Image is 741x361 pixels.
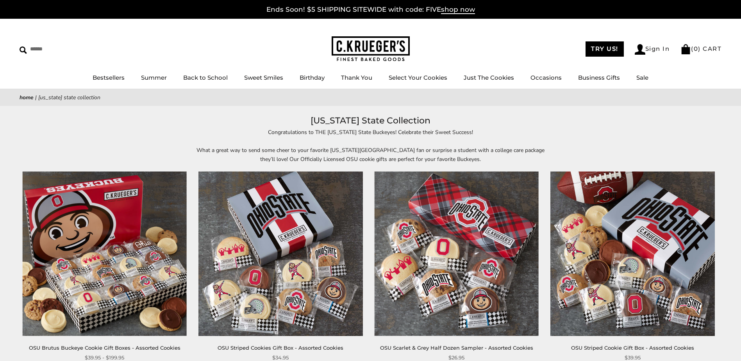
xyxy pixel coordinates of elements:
h1: [US_STATE] State Collection [31,114,710,128]
span: 0 [694,45,698,52]
a: Thank You [341,74,372,81]
a: Sign In [635,44,670,55]
img: Account [635,44,645,55]
a: Just The Cookies [464,74,514,81]
a: OSU Striped Cookie Gift Box - Assorted Cookies [571,345,694,351]
img: OSU Striped Cookies Gift Box - Assorted Cookies [198,172,363,336]
p: What a great way to send some cheer to your favorite [US_STATE][GEOGRAPHIC_DATA] fan or surprise ... [191,146,550,164]
a: Ends Soon! $5 SHIPPING SITEWIDE with code: FIVEshop now [266,5,475,14]
a: Birthday [300,74,325,81]
img: OSU Brutus Buckeye Cookie Gift Boxes - Assorted Cookies [22,172,187,336]
a: Summer [141,74,167,81]
a: Occasions [530,74,562,81]
a: Select Your Cookies [389,74,447,81]
a: Bestsellers [93,74,125,81]
a: Sweet Smiles [244,74,283,81]
nav: breadcrumbs [20,93,721,102]
a: Business Gifts [578,74,620,81]
img: OSU Striped Cookie Gift Box - Assorted Cookies [550,172,715,336]
a: Home [20,94,34,101]
a: (0) CART [680,45,721,52]
input: Search [20,43,112,55]
img: OSU Scarlet & Grey Half Dozen Sampler - Assorted Cookies [374,172,539,336]
img: C.KRUEGER'S [332,36,410,62]
span: shop now [441,5,475,14]
a: TRY US! [586,41,624,57]
a: Back to School [183,74,228,81]
a: OSU Scarlet & Grey Half Dozen Sampler - Assorted Cookies [380,345,533,351]
img: Search [20,46,27,54]
p: Congratulations to THE [US_STATE] State Buckeyes! Celebrate their Sweet Success! [191,128,550,137]
a: OSU Striped Cookies Gift Box - Assorted Cookies [218,345,343,351]
img: Bag [680,44,691,54]
a: Sale [636,74,648,81]
span: | [35,94,37,101]
a: OSU Brutus Buckeye Cookie Gift Boxes - Assorted Cookies [29,345,180,351]
span: [US_STATE] State Collection [38,94,100,101]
